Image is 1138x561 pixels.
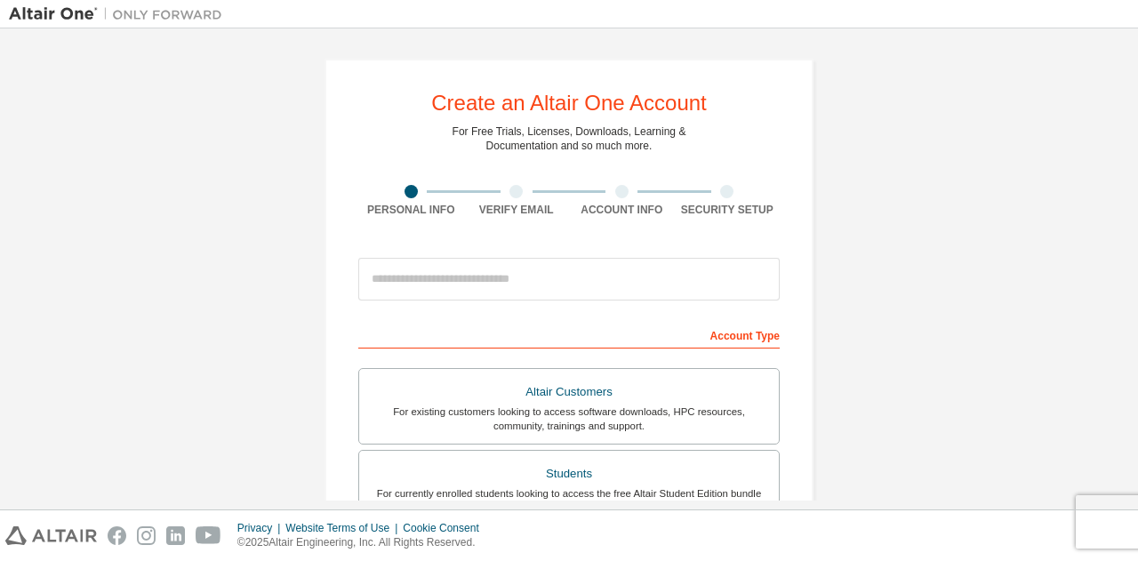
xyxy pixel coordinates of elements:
[237,521,285,535] div: Privacy
[370,380,768,405] div: Altair Customers
[358,320,780,349] div: Account Type
[453,124,686,153] div: For Free Trials, Licenses, Downloads, Learning & Documentation and so much more.
[370,461,768,486] div: Students
[370,486,768,515] div: For currently enrolled students looking to access the free Altair Student Edition bundle and all ...
[403,521,489,535] div: Cookie Consent
[370,405,768,433] div: For existing customers looking to access software downloads, HPC resources, community, trainings ...
[9,5,231,23] img: Altair One
[464,203,570,217] div: Verify Email
[431,92,707,114] div: Create an Altair One Account
[569,203,675,217] div: Account Info
[358,203,464,217] div: Personal Info
[285,521,403,535] div: Website Terms of Use
[196,526,221,545] img: youtube.svg
[166,526,185,545] img: linkedin.svg
[108,526,126,545] img: facebook.svg
[137,526,156,545] img: instagram.svg
[237,535,490,550] p: © 2025 Altair Engineering, Inc. All Rights Reserved.
[5,526,97,545] img: altair_logo.svg
[675,203,781,217] div: Security Setup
